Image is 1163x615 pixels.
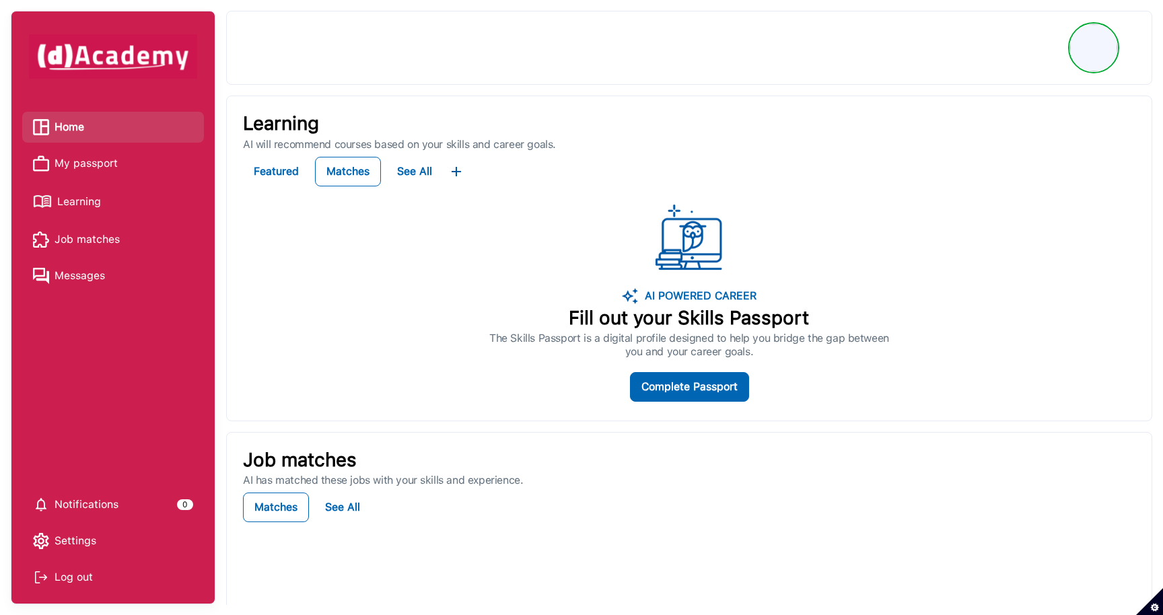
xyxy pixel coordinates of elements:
[33,190,193,213] a: Learning iconLearning
[314,493,371,522] button: See All
[1136,588,1163,615] button: Set cookie preferences
[33,567,193,587] div: Log out
[489,307,889,330] p: Fill out your Skills Passport
[33,497,49,513] img: setting
[55,495,118,515] span: Notifications
[243,449,1135,472] p: Job matches
[33,117,193,137] a: Home iconHome
[33,190,52,213] img: Learning icon
[177,499,193,510] div: 0
[243,474,1135,487] p: AI has matched these jobs with your skills and experience.
[33,155,49,172] img: My passport icon
[55,266,105,286] span: Messages
[638,288,756,304] p: AI POWERED CAREER
[57,192,101,212] span: Learning
[33,266,193,286] a: Messages iconMessages
[33,231,49,248] img: Job matches icon
[641,377,738,396] div: Complete Passport
[1070,24,1117,71] img: Profile
[33,229,193,250] a: Job matches iconJob matches
[243,112,1135,135] p: Learning
[254,162,299,181] div: Featured
[315,157,381,186] button: Matches
[33,119,49,135] img: Home icon
[33,268,49,284] img: Messages icon
[489,332,889,359] p: The Skills Passport is a digital profile designed to help you bridge the gap between you and your...
[55,153,118,174] span: My passport
[55,117,84,137] span: Home
[254,498,297,517] div: Matches
[33,153,193,174] a: My passport iconMy passport
[630,372,749,402] button: Complete Passport
[243,157,310,186] button: Featured
[326,162,369,181] div: Matches
[33,569,49,585] img: Log out
[325,498,360,517] div: See All
[55,229,120,250] span: Job matches
[33,533,49,549] img: setting
[386,157,443,186] button: See All
[448,164,464,180] img: ...
[656,205,723,272] img: ...
[397,162,432,181] div: See All
[243,138,1135,151] p: AI will recommend courses based on your skills and career goals.
[243,493,309,522] button: Matches
[622,288,638,304] img: image
[55,531,96,551] span: Settings
[29,34,197,79] img: dAcademy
